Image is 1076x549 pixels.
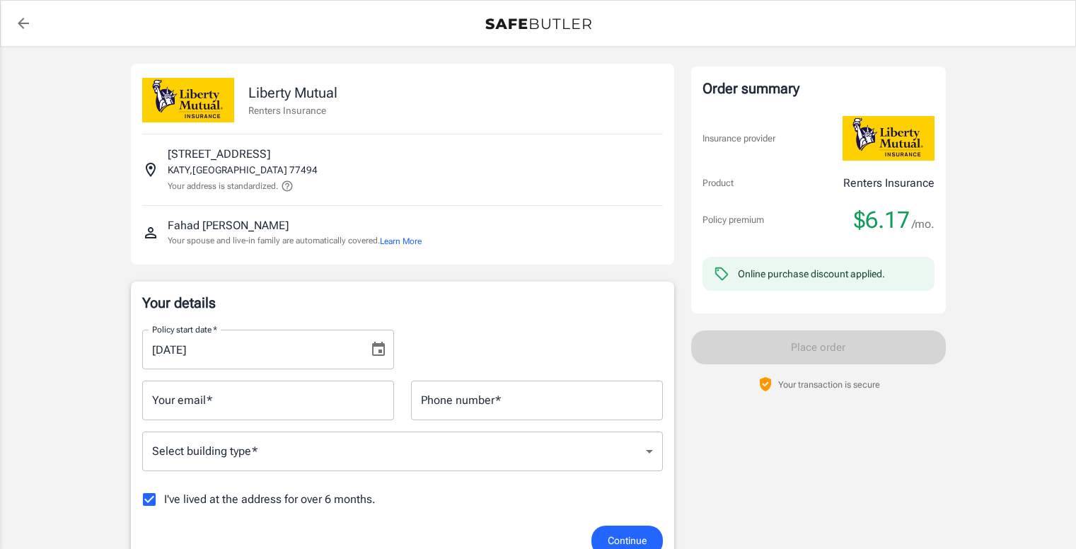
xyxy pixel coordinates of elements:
[142,224,159,241] svg: Insured person
[168,217,289,234] p: Fahad [PERSON_NAME]
[738,267,885,281] div: Online purchase discount applied.
[702,78,935,99] div: Order summary
[248,103,337,117] p: Renters Insurance
[778,378,880,391] p: Your transaction is secure
[168,180,278,192] p: Your address is standardized.
[912,214,935,234] span: /mo.
[843,175,935,192] p: Renters Insurance
[152,323,217,335] label: Policy start date
[9,9,37,37] a: back to quotes
[702,132,775,146] p: Insurance provider
[142,78,234,122] img: Liberty Mutual
[142,293,663,313] p: Your details
[364,335,393,364] button: Choose date, selected date is Aug 28, 2025
[854,206,910,234] span: $6.17
[168,163,318,177] p: KATY , [GEOGRAPHIC_DATA] 77494
[702,213,764,227] p: Policy premium
[485,18,591,30] img: Back to quotes
[142,330,359,369] input: MM/DD/YYYY
[142,161,159,178] svg: Insured address
[164,491,376,508] span: I've lived at the address for over 6 months.
[843,116,935,161] img: Liberty Mutual
[168,146,270,163] p: [STREET_ADDRESS]
[411,381,663,420] input: Enter number
[142,381,394,420] input: Enter email
[380,235,422,248] button: Learn More
[248,82,337,103] p: Liberty Mutual
[168,234,422,248] p: Your spouse and live-in family are automatically covered.
[702,176,734,190] p: Product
